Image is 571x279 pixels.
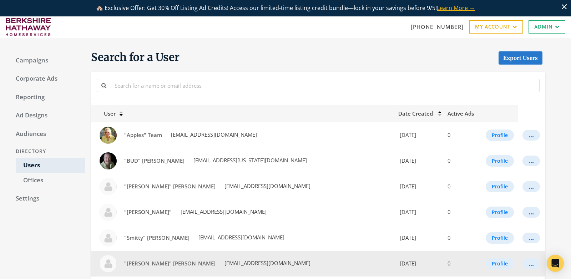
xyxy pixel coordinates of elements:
[522,258,540,269] button: ...
[469,20,523,34] a: My Account
[101,83,106,88] i: Search for a name or email address
[120,180,220,193] a: "[PERSON_NAME]" [PERSON_NAME]
[124,208,172,215] span: "[PERSON_NAME]"
[529,135,534,136] div: ...
[110,79,540,92] input: Search for a name or email address
[443,174,480,199] td: 0
[529,20,565,34] a: Admin
[120,206,176,219] a: "[PERSON_NAME]"
[394,174,444,199] td: [DATE]
[6,18,51,36] img: Adwerx
[192,157,307,164] span: [EMAIL_ADDRESS][US_STATE][DOMAIN_NAME]
[522,130,540,141] button: ...
[394,122,444,148] td: [DATE]
[9,127,85,142] a: Audiences
[522,207,540,218] button: ...
[91,50,180,65] span: Search for a User
[9,53,85,68] a: Campaigns
[124,157,185,164] span: "BUD" [PERSON_NAME]
[529,263,534,264] div: ...
[443,148,480,174] td: 0
[486,258,514,269] button: Profile
[522,233,540,243] button: ...
[120,154,189,167] a: "BUD" [PERSON_NAME]
[486,181,514,192] button: Profile
[398,110,433,117] span: Date Created
[179,208,267,215] span: [EMAIL_ADDRESS][DOMAIN_NAME]
[394,251,444,277] td: [DATE]
[394,199,444,225] td: [DATE]
[16,173,85,188] a: Offices
[100,127,117,144] img: "Apples" Team profile
[522,181,540,192] button: ...
[170,131,257,138] span: [EMAIL_ADDRESS][DOMAIN_NAME]
[486,207,514,218] button: Profile
[124,183,216,190] span: "[PERSON_NAME]" [PERSON_NAME]
[529,212,534,213] div: ...
[394,225,444,251] td: [DATE]
[100,204,117,221] img: "Matt Ponce" profile
[100,152,117,169] img: "BUD" KILMER profile
[9,145,85,158] div: Directory
[9,108,85,123] a: Ad Designs
[547,255,564,272] div: Open Intercom Messenger
[197,234,284,241] span: [EMAIL_ADDRESS][DOMAIN_NAME]
[100,178,117,195] img: "Liz" Anderson profile
[100,229,117,247] img: "Smitty" Smith profile
[124,234,190,241] span: "Smitty" [PERSON_NAME]
[486,155,514,167] button: Profile
[443,199,480,225] td: 0
[443,251,480,277] td: 0
[443,122,480,148] td: 0
[9,71,85,86] a: Corporate Ads
[16,158,85,173] a: Users
[124,131,162,138] span: "Apples" Team
[223,182,310,189] span: [EMAIL_ADDRESS][DOMAIN_NAME]
[124,260,216,267] span: "[PERSON_NAME]" [PERSON_NAME]
[100,255,117,272] img: "Wendy" Wood profile
[223,259,310,267] span: [EMAIL_ADDRESS][DOMAIN_NAME]
[9,90,85,105] a: Reporting
[95,110,116,117] span: User
[120,257,220,270] a: "[PERSON_NAME]" [PERSON_NAME]
[120,231,194,244] a: "Smitty" [PERSON_NAME]
[394,148,444,174] td: [DATE]
[499,51,542,65] a: Export Users
[443,105,480,122] th: Active Ads
[443,225,480,251] td: 0
[522,156,540,166] button: ...
[411,23,464,31] a: [PHONE_NUMBER]
[9,191,85,206] a: Settings
[529,186,534,187] div: ...
[486,130,514,141] button: Profile
[120,128,167,142] a: "Apples" Team
[486,232,514,244] button: Profile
